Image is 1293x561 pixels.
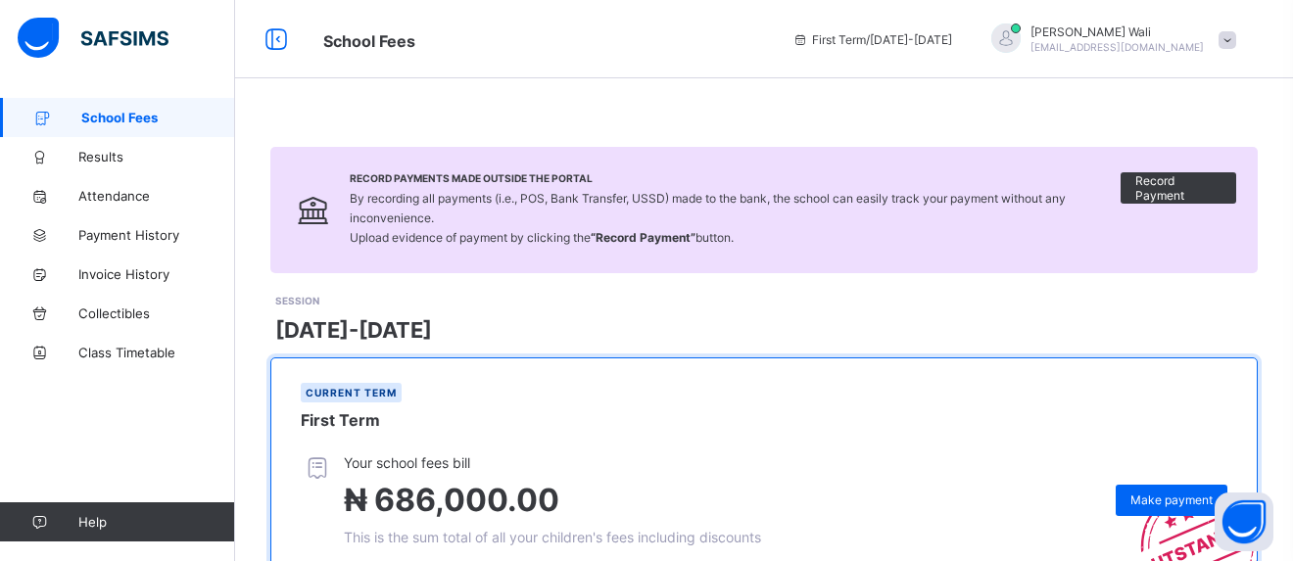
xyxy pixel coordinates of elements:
[350,191,1066,245] span: By recording all payments (i.e., POS, Bank Transfer, USSD) made to the bank, the school can easil...
[1030,41,1204,53] span: [EMAIL_ADDRESS][DOMAIN_NAME]
[323,31,415,51] span: School Fees
[78,188,235,204] span: Attendance
[344,529,761,545] span: This is the sum total of all your children's fees including discounts
[78,227,235,243] span: Payment History
[78,266,235,282] span: Invoice History
[275,317,432,343] span: [DATE]-[DATE]
[301,410,380,430] span: First Term
[344,454,761,471] span: Your school fees bill
[591,230,695,245] b: “Record Payment”
[18,18,168,59] img: safsims
[78,305,235,321] span: Collectibles
[78,345,235,360] span: Class Timetable
[78,514,234,530] span: Help
[275,295,319,306] span: SESSION
[1030,24,1204,39] span: [PERSON_NAME] Wali
[1130,492,1213,507] span: Make payment
[306,387,397,398] span: Current term
[344,481,559,519] span: ₦ 686,000.00
[350,172,1121,184] span: Record Payments Made Outside the Portal
[81,110,235,125] span: School Fees
[972,23,1246,56] div: CharlesWali
[78,149,235,164] span: Results
[1215,492,1273,551] button: Open asap
[1135,173,1221,203] span: Record Payment
[792,32,952,47] span: session/term information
